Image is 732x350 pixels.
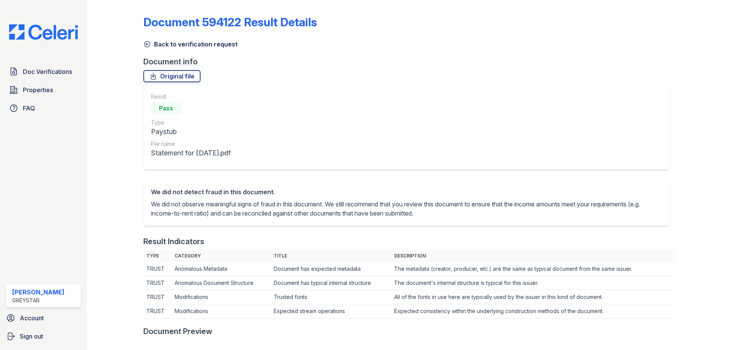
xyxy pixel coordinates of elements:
[151,200,662,218] p: We did not observe meaningful signs of fraud in this document. We still recommend that you review...
[3,24,84,40] img: CE_Logo_Blue-a8612792a0a2168367f1c8372b55b34899dd931a85d93a1a3d3e32e68fde9ad4.png
[172,290,271,304] td: Modifications
[391,290,676,304] td: All of the fonts in use here are typically used by the issuer in this kind of document.
[151,93,231,101] div: Result
[151,119,231,126] div: Type
[143,70,201,82] a: Original file
[151,126,231,137] div: Paystub
[23,85,53,94] span: Properties
[391,250,676,262] th: Description
[6,82,81,97] a: Properties
[23,104,35,113] span: FAQ
[3,329,84,344] a: Sign out
[143,326,212,337] div: Document Preview
[271,262,391,276] td: Document has expected metadata
[391,276,676,290] td: The document's internal structure is typical for this issuer.
[3,310,84,326] a: Account
[151,102,181,114] div: Pass
[143,276,172,290] td: TRUST
[151,148,231,158] div: Statement for [DATE].pdf
[143,290,172,304] td: TRUST
[172,250,271,262] th: Category
[271,250,391,262] th: Title
[23,67,72,76] span: Doc Verifications
[6,64,81,79] a: Doc Verifications
[143,40,238,49] a: Back to verification request
[391,304,676,318] td: Expected consistency within the underlying construction methods of the document.
[12,288,64,297] div: [PERSON_NAME]
[143,236,204,247] div: Result Indicators
[6,101,81,116] a: FAQ
[143,304,172,318] td: TRUST
[271,304,391,318] td: Expected stream operations
[172,276,271,290] td: Anomalous Document Structure
[172,262,271,276] td: Anomalous Metadata
[391,262,676,276] td: The metadata (creator, producer, etc.) are the same as typical document from the same issuer.
[151,187,662,197] div: We did not detect fraud in this document.
[143,56,676,67] div: Document info
[172,304,271,318] td: Modifications
[143,262,172,276] td: TRUST
[20,332,43,341] span: Sign out
[143,15,317,29] a: Document 594122 Result Details
[151,140,231,148] div: File name
[143,250,172,262] th: Type
[20,313,44,323] span: Account
[12,297,64,304] div: Greystar
[271,290,391,304] td: Trusted fonts
[271,276,391,290] td: Document has typical internal structure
